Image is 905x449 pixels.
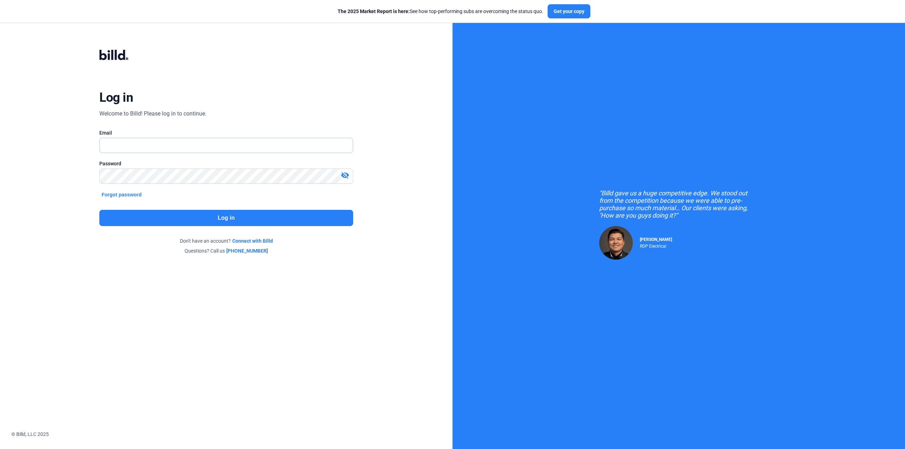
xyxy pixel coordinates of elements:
[99,110,206,118] div: Welcome to Billd! Please log in to continue.
[99,210,353,226] button: Log in
[99,90,133,105] div: Log in
[232,237,273,244] a: Connect with Billd
[640,242,672,249] div: RDP Electrical
[99,160,353,167] div: Password
[99,191,144,199] button: Forgot password
[226,247,268,254] a: [PHONE_NUMBER]
[338,8,410,14] span: The 2025 Market Report is here:
[599,189,758,219] div: "Billd gave us a huge competitive edge. We stood out from the competition because we were able to...
[640,237,672,242] span: [PERSON_NAME]
[548,4,590,18] button: Get your copy
[338,8,543,15] div: See how top-performing subs are overcoming the status quo.
[99,247,353,254] div: Questions? Call us
[99,237,353,244] div: Don't have an account?
[341,171,349,179] mat-icon: visibility_off
[99,129,353,136] div: Email
[599,226,633,260] img: Raul Pacheco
